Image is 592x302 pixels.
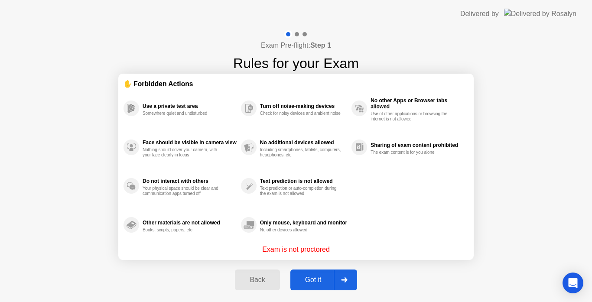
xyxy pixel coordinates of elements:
[143,147,224,158] div: Nothing should cover your camera, with your face clearly in focus
[293,276,334,284] div: Got it
[371,150,452,155] div: The exam content is for you alone
[143,220,237,226] div: Other materials are not allowed
[260,111,342,116] div: Check for noisy devices and ambient noise
[233,53,359,74] h1: Rules for your Exam
[563,273,583,293] div: Open Intercom Messenger
[143,178,237,184] div: Do not interact with others
[260,103,347,109] div: Turn off noise-making devices
[371,97,464,110] div: No other Apps or Browser tabs allowed
[260,178,347,184] div: Text prediction is not allowed
[260,220,347,226] div: Only mouse, keyboard and monitor
[290,270,357,290] button: Got it
[260,186,342,196] div: Text prediction or auto-completion during the exam is not allowed
[235,270,280,290] button: Back
[260,227,342,233] div: No other devices allowed
[262,244,330,255] p: Exam is not proctored
[260,140,347,146] div: No additional devices allowed
[261,40,331,51] h4: Exam Pre-flight:
[143,103,237,109] div: Use a private test area
[460,9,499,19] div: Delivered by
[143,186,224,196] div: Your physical space should be clear and communication apps turned off
[143,140,237,146] div: Face should be visible in camera view
[371,142,464,148] div: Sharing of exam content prohibited
[237,276,277,284] div: Back
[504,9,576,19] img: Delivered by Rosalyn
[124,79,468,89] div: ✋ Forbidden Actions
[371,111,452,122] div: Use of other applications or browsing the internet is not allowed
[143,227,224,233] div: Books, scripts, papers, etc
[260,147,342,158] div: Including smartphones, tablets, computers, headphones, etc.
[143,111,224,116] div: Somewhere quiet and undisturbed
[310,42,331,49] b: Step 1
